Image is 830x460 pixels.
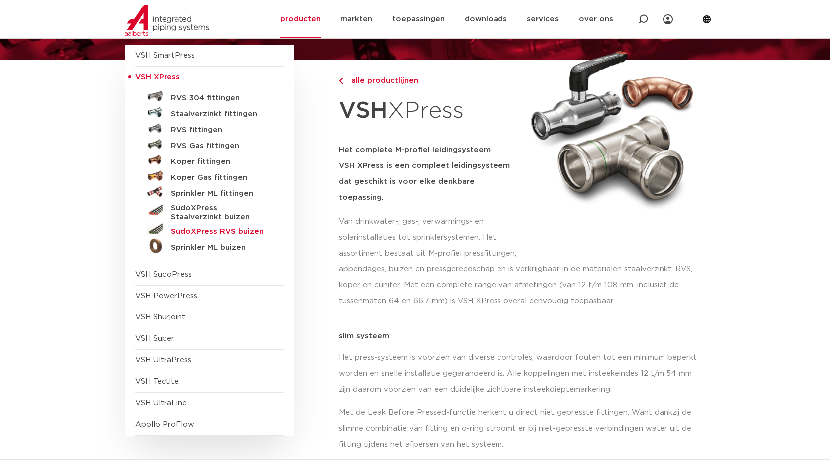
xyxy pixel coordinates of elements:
[135,200,284,222] a: SudoXPress Staalverzinkt buizen
[135,222,284,238] a: SudoXPress RVS buizen
[171,142,270,151] h5: RVS Gas fittingen
[339,142,519,206] h5: Het complete M-profiel leidingsysteem VSH XPress is een compleet leidingsysteem dat geschikt is v...
[171,243,270,252] h5: Sprinkler ML buizen
[339,350,705,398] p: Het press-systeem is voorzien van diverse controles, waardoor fouten tot een minimum beperkt word...
[135,335,174,342] a: VSH Super
[339,75,519,87] a: alle productlijnen
[171,110,270,119] h5: Staalverzinkt fittingen
[135,152,284,168] a: Koper fittingen
[345,77,418,84] span: alle productlijnen
[135,168,284,184] a: Koper Gas fittingen
[171,204,270,222] h5: SudoXPress Staalverzinkt buizen
[339,92,519,130] h1: XPress
[135,184,284,200] a: Sprinkler ML fittingen
[171,189,270,198] h5: Sprinkler ML fittingen
[135,120,284,136] a: RVS fittingen
[135,238,284,254] a: Sprinkler ML buizen
[135,313,185,321] a: VSH Shurjoint
[339,214,519,262] p: Van drinkwater-, gas-, verwarmings- en solarinstallaties tot sprinklersystemen. Het assortiment b...
[135,399,187,407] a: VSH UltraLine
[171,94,270,103] h5: RVS 304 fittingen
[339,99,388,122] strong: VSH
[171,157,270,166] h5: Koper fittingen
[135,136,284,152] a: RVS Gas fittingen
[171,227,270,236] h5: SudoXPress RVS buizen
[339,78,343,84] img: chevron-right.svg
[339,405,705,453] p: Met de Leak Before Pressed-functie herkent u direct niet gepresste fittingen. Want dankzij de sli...
[135,104,284,120] a: Staalverzinkt fittingen
[339,261,705,309] p: appendages, buizen en pressgereedschap en is verkrijgbaar in de materialen staalverzinkt, RVS, ko...
[339,332,705,340] p: slim systeem
[171,126,270,135] h5: RVS fittingen
[135,271,192,278] a: VSH SudoPress
[135,421,194,428] a: Apollo ProFlow
[135,73,180,81] span: VSH XPress
[135,356,191,364] a: VSH UltraPress
[135,292,197,300] a: VSH PowerPress
[135,52,195,59] a: VSH SmartPress
[135,88,284,104] a: RVS 304 fittingen
[135,378,179,385] a: VSH Tectite
[171,173,270,182] h5: Koper Gas fittingen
